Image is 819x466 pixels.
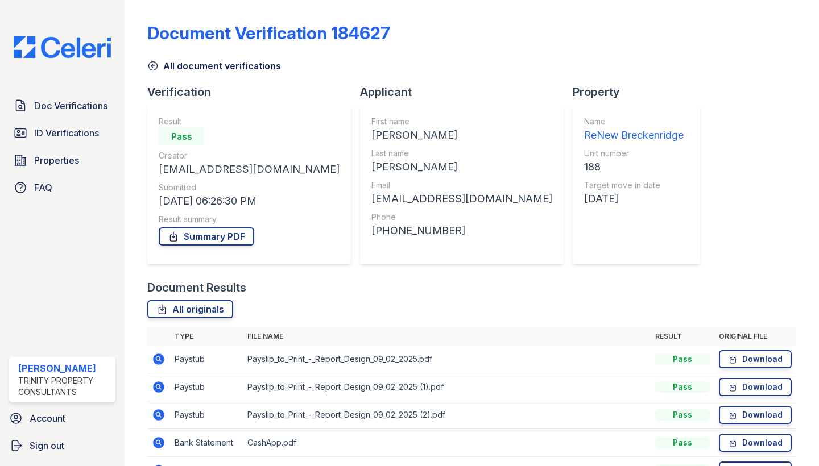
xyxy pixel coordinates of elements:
[34,181,52,194] span: FAQ
[371,223,552,239] div: [PHONE_NUMBER]
[30,411,65,425] span: Account
[159,127,204,145] div: Pass
[584,180,684,191] div: Target move in date
[719,406,792,424] a: Download
[170,401,243,429] td: Paystub
[584,127,684,143] div: ReNew Breckenridge
[371,211,552,223] div: Phone
[655,381,710,393] div: Pass
[5,434,120,457] a: Sign out
[584,159,684,175] div: 188
[243,346,651,373] td: Payslip_to_Print_-_Report_Design_09_02_2025.pdf
[34,99,107,113] span: Doc Verifications
[9,94,115,117] a: Doc Verifications
[18,375,111,398] div: Trinity Property Consultants
[159,161,340,177] div: [EMAIL_ADDRESS][DOMAIN_NAME]
[243,401,651,429] td: Payslip_to_Print_-_Report_Design_09_02_2025 (2).pdf
[719,350,792,368] a: Download
[584,148,684,159] div: Unit number
[719,434,792,452] a: Download
[9,149,115,172] a: Properties
[584,116,684,143] a: Name ReNew Breckenridge
[147,23,390,43] div: Document Verification 184627
[159,227,254,246] a: Summary PDF
[371,127,552,143] div: [PERSON_NAME]
[30,439,64,452] span: Sign out
[147,59,281,73] a: All document verifications
[655,409,710,421] div: Pass
[371,148,552,159] div: Last name
[584,191,684,207] div: [DATE]
[573,84,709,100] div: Property
[34,153,79,167] span: Properties
[5,36,120,58] img: CE_Logo_Blue-a8612792a0a2168367f1c8372b55b34899dd931a85d93a1a3d3e32e68fde9ad4.png
[170,327,243,346] th: Type
[159,150,340,161] div: Creator
[34,126,99,140] span: ID Verifications
[371,116,552,127] div: First name
[655,437,710,448] div: Pass
[655,353,710,365] div: Pass
[371,159,552,175] div: [PERSON_NAME]
[147,300,233,318] a: All originals
[651,327,714,346] th: Result
[170,373,243,401] td: Paystub
[18,361,111,375] div: [PERSON_NAME]
[719,378,792,396] a: Download
[584,116,684,127] div: Name
[243,327,651,346] th: File name
[147,280,246,296] div: Document Results
[9,176,115,199] a: FAQ
[360,84,573,100] div: Applicant
[159,182,340,193] div: Submitted
[371,191,552,207] div: [EMAIL_ADDRESS][DOMAIN_NAME]
[5,407,120,430] a: Account
[714,327,796,346] th: Original file
[170,429,243,457] td: Bank Statement
[243,373,651,401] td: Payslip_to_Print_-_Report_Design_09_02_2025 (1).pdf
[170,346,243,373] td: Paystub
[159,214,340,225] div: Result summary
[147,84,360,100] div: Verification
[159,193,340,209] div: [DATE] 06:26:30 PM
[9,122,115,144] a: ID Verifications
[243,429,651,457] td: CashApp.pdf
[371,180,552,191] div: Email
[159,116,340,127] div: Result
